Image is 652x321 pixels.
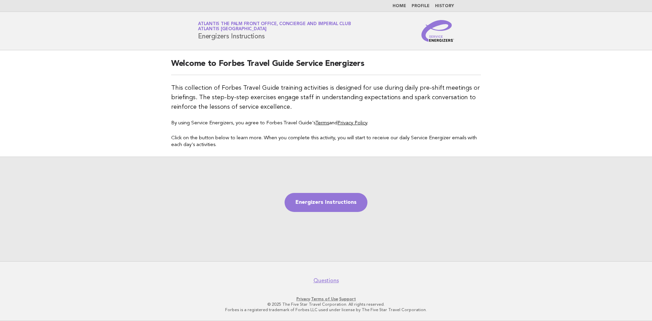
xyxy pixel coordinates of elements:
[198,22,351,40] h1: Energizers Instructions
[435,4,454,8] a: History
[421,20,454,42] img: Service Energizers
[118,302,534,307] p: © 2025 The Five Star Travel Corporation. All rights reserved.
[311,297,338,301] a: Terms of Use
[198,22,351,31] a: Atlantis The Palm Front Office, Concierge and Imperial ClubAtlantis [GEOGRAPHIC_DATA]
[315,121,329,126] a: Terms
[171,83,481,112] p: This collection of Forbes Travel Guide training activities is designed for use during daily pre-s...
[118,307,534,313] p: Forbes is a registered trademark of Forbes LLC used under license by The Five Star Travel Corpora...
[412,4,430,8] a: Profile
[296,297,310,301] a: Privacy
[171,58,481,75] h2: Welcome to Forbes Travel Guide Service Energizers
[171,120,481,127] p: By using Service Energizers, you agree to Forbes Travel Guide's and .
[198,27,267,32] span: Atlantis [GEOGRAPHIC_DATA]
[171,135,481,148] p: Click on the button below to learn more. When you complete this activity, you will start to recei...
[339,297,356,301] a: Support
[285,193,367,212] a: Energizers Instructions
[313,277,339,284] a: Questions
[118,296,534,302] p: · ·
[338,121,367,126] a: Privacy Policy
[393,4,406,8] a: Home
